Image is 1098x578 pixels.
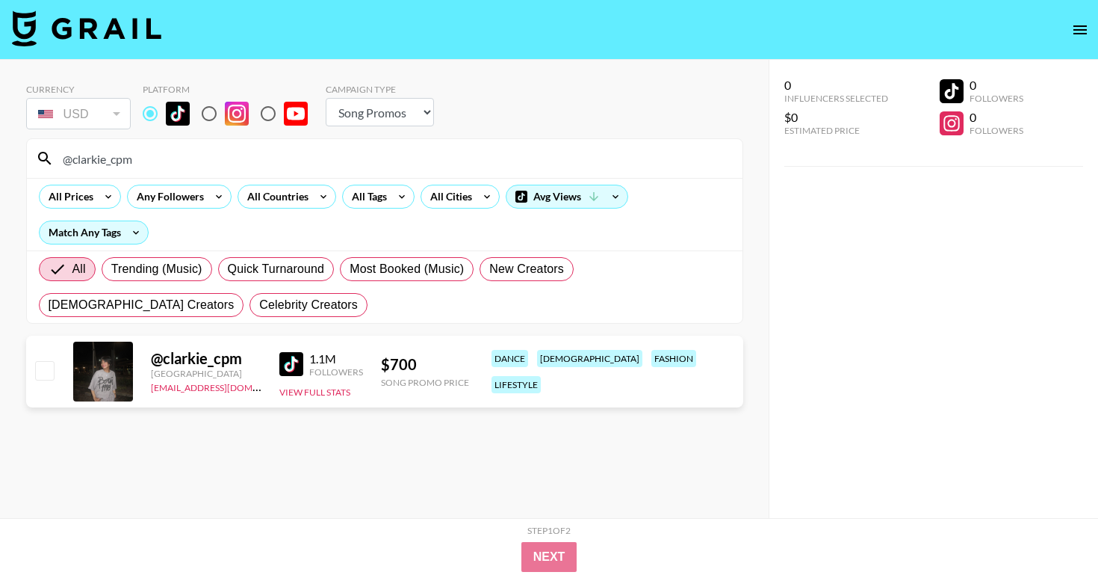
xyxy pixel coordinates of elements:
[49,296,235,314] span: [DEMOGRAPHIC_DATA] Creators
[259,296,358,314] span: Celebrity Creators
[527,525,571,536] div: Step 1 of 2
[54,147,733,170] input: Search by User Name
[970,125,1023,136] div: Followers
[970,78,1023,93] div: 0
[970,93,1023,104] div: Followers
[72,260,86,278] span: All
[40,185,96,208] div: All Prices
[29,101,128,127] div: USD
[784,110,888,125] div: $0
[784,125,888,136] div: Estimated Price
[284,102,308,126] img: YouTube
[228,260,325,278] span: Quick Turnaround
[421,185,475,208] div: All Cities
[151,349,261,368] div: @ clarkie_cpm
[651,350,696,367] div: fashion
[111,260,202,278] span: Trending (Music)
[279,352,303,376] img: TikTok
[537,350,642,367] div: [DEMOGRAPHIC_DATA]
[491,350,528,367] div: dance
[784,93,888,104] div: Influencers Selected
[489,260,564,278] span: New Creators
[26,84,131,95] div: Currency
[151,368,261,379] div: [GEOGRAPHIC_DATA]
[1065,15,1095,45] button: open drawer
[40,221,148,244] div: Match Any Tags
[970,110,1023,125] div: 0
[491,376,541,393] div: lifestyle
[26,95,131,132] div: Currency is locked to USD
[279,387,350,398] button: View Full Stats
[381,355,469,374] div: $ 700
[225,102,249,126] img: Instagram
[309,366,363,378] div: Followers
[506,185,627,208] div: Avg Views
[309,351,363,366] div: 1.1M
[166,102,190,126] img: TikTok
[343,185,390,208] div: All Tags
[128,185,207,208] div: Any Followers
[381,377,469,388] div: Song Promo Price
[151,379,301,393] a: [EMAIL_ADDRESS][DOMAIN_NAME]
[12,10,161,46] img: Grail Talent
[143,84,320,95] div: Platform
[238,185,311,208] div: All Countries
[326,84,434,95] div: Campaign Type
[350,260,464,278] span: Most Booked (Music)
[784,78,888,93] div: 0
[521,542,577,572] button: Next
